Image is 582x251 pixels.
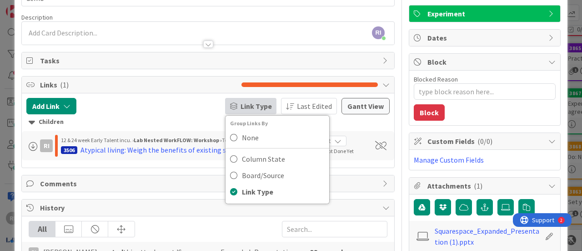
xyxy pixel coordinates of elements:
span: Link Type [241,101,272,112]
span: Support [19,1,41,12]
span: Column State [242,152,325,166]
div: Children [29,117,387,127]
button: Last Edited [281,98,337,114]
a: Squarespace_Expanded_Presentation (1).pptx [435,225,540,247]
div: Group Links By [230,119,329,128]
div: RI [40,139,53,152]
a: Board/Source [226,167,329,184]
span: Experiment [427,8,544,19]
span: Links [40,79,237,90]
label: Blocked Reason [414,75,458,83]
span: Not Done Yet [325,148,354,154]
input: Search... [282,221,387,237]
span: Custom Fields [427,136,544,147]
button: Add Link [26,98,76,114]
span: Comments [40,178,378,189]
span: Block [427,56,544,67]
span: Dates [427,32,544,43]
span: Last Edited [297,101,332,112]
div: Atypical living: Weigh the benefits of existing sales platforms and alternatives [80,144,267,155]
span: ( 1 ) [60,80,69,89]
span: Attachments [427,180,544,191]
span: ( 1 ) [474,181,482,190]
button: Block [414,104,445,121]
a: Manage Custom Fields [414,155,484,164]
span: Tasks [40,55,378,66]
span: History [40,202,378,213]
div: All [29,221,55,237]
span: Description [21,13,53,21]
span: Link Type [242,185,325,199]
span: ( 0/0 ) [477,137,492,146]
div: 3506 [61,146,77,154]
span: Teams are working [222,137,266,143]
button: Gantt View [341,98,390,114]
b: Lab Nested WorkFLOW: Workshop › [134,137,222,143]
span: Board/Source [242,169,325,182]
a: Link Type [226,184,329,200]
a: None [226,129,329,146]
a: Column State [226,151,329,167]
span: 12 & 24 week Early Talent incu. › [61,137,134,143]
div: 2 [47,4,50,11]
span: RI [372,26,385,39]
span: None [242,131,325,144]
